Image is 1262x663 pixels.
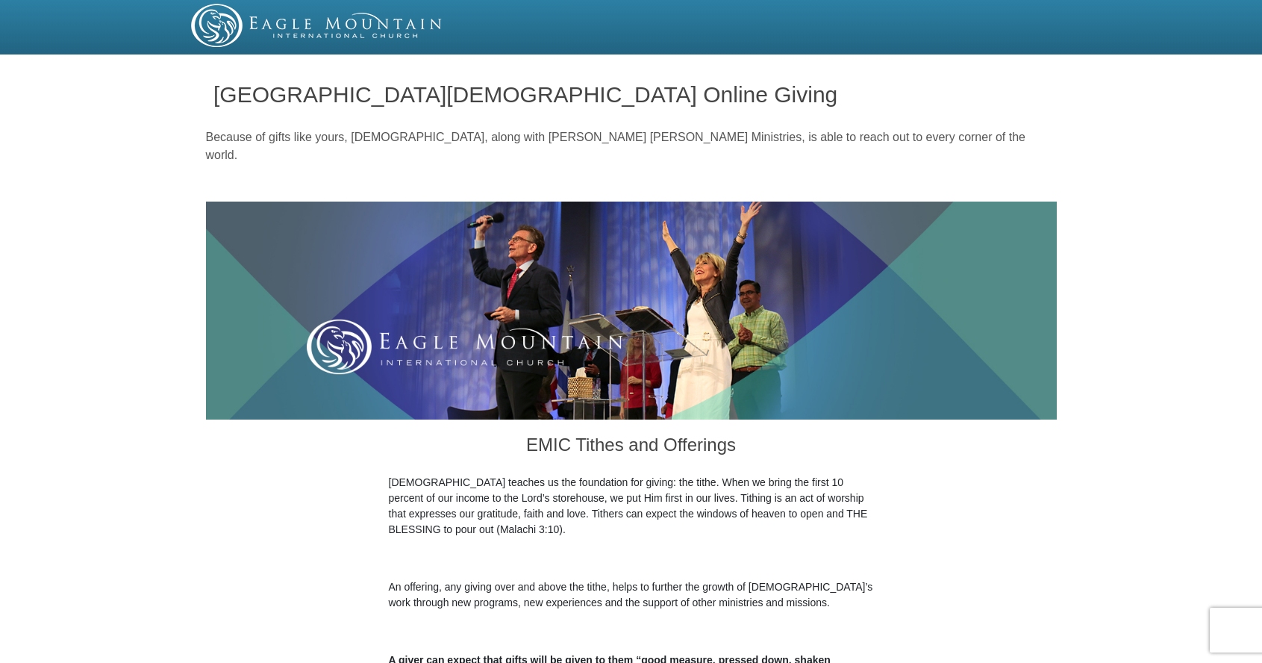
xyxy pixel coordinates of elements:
p: Because of gifts like yours, [DEMOGRAPHIC_DATA], along with [PERSON_NAME] [PERSON_NAME] Ministrie... [206,128,1057,164]
h3: EMIC Tithes and Offerings [389,420,874,475]
img: EMIC [191,4,443,47]
p: [DEMOGRAPHIC_DATA] teaches us the foundation for giving: the tithe. When we bring the first 10 pe... [389,475,874,538]
h1: [GEOGRAPHIC_DATA][DEMOGRAPHIC_DATA] Online Giving [213,82,1049,107]
p: An offering, any giving over and above the tithe, helps to further the growth of [DEMOGRAPHIC_DAT... [389,579,874,611]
